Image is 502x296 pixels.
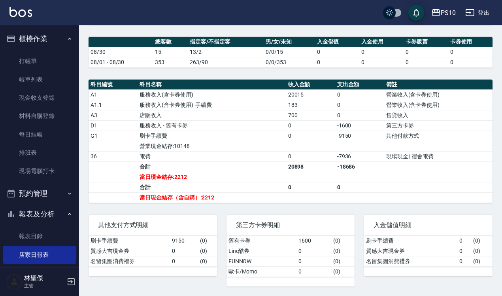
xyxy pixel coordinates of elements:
div: PS10 [441,8,456,18]
td: 0 [359,57,404,67]
td: 0 [457,236,471,246]
button: 登出 [462,6,493,20]
td: 13/2 [188,47,264,57]
td: Line酷券 [226,246,296,256]
td: 353 [153,57,188,67]
td: 營業收入(含卡券使用) [384,100,493,110]
td: 08/30 [89,47,153,57]
td: 當日現金結存:2212 [138,172,286,182]
td: 0 [296,256,332,266]
td: 08/01 - 08/30 [89,57,153,67]
td: -1600 [335,120,384,131]
td: 0 [404,57,448,67]
h5: 林聖傑 [24,274,64,282]
td: 9150 [170,236,198,246]
td: 263/90 [188,57,264,67]
td: 店販收入 [138,110,286,120]
a: 店家日報表 [3,246,76,264]
td: 0 [335,182,384,192]
td: FUNNOW [226,256,296,266]
td: 服務收入 - 舊有卡券 [138,120,286,131]
td: 0 [335,100,384,110]
td: 合計 [138,161,286,172]
a: 帳單列表 [3,70,76,89]
td: -18686 [335,161,384,172]
td: 0 [404,47,448,57]
table: a dense table [89,236,217,267]
td: 0/0/15 [264,47,315,57]
td: ( 0 ) [471,256,493,266]
td: 0 [335,89,384,100]
td: 名留集團消費禮券 [89,256,170,266]
td: 刷卡手續費 [364,236,457,246]
td: 0 [170,246,198,256]
td: ( 0 ) [198,246,217,256]
td: 15 [153,47,188,57]
td: 0 [286,182,335,192]
th: 科目編號 [89,80,138,90]
td: G1 [89,131,138,141]
td: A3 [89,110,138,120]
a: 打帳單 [3,52,76,70]
td: 舊有卡券 [226,236,296,246]
td: 1600 [296,236,332,246]
td: 0 [286,120,335,131]
a: 現金收支登錄 [3,89,76,107]
td: 其他付款方式 [384,131,493,141]
th: 總客數 [153,37,188,47]
td: ( 0 ) [331,236,355,246]
td: 第三方卡券 [384,120,493,131]
button: 櫃檯作業 [3,28,76,49]
button: save [408,5,424,21]
button: 預約管理 [3,183,76,204]
td: ( 0 ) [331,266,355,277]
td: D1 [89,120,138,131]
td: 183 [286,100,335,110]
a: 材料自購登錄 [3,107,76,125]
td: 當日現金結存（含自購）:2212 [138,192,286,203]
th: 科目名稱 [138,80,286,90]
td: 20015 [286,89,335,100]
td: 20898 [286,161,335,172]
table: a dense table [226,236,355,277]
a: 每日結帳 [3,125,76,144]
td: 質感大吉現金券 [89,246,170,256]
td: 服務收入(含卡券使用) [138,89,286,100]
td: 0 [457,246,471,256]
td: 電費 [138,151,286,161]
td: 0 [296,266,332,277]
td: 名留集團消費禮券 [364,256,457,266]
table: a dense table [89,80,493,203]
td: -9150 [335,131,384,141]
span: 第三方卡券明細 [236,221,345,229]
td: ( 0 ) [471,246,493,256]
td: A1.1 [89,100,138,110]
td: 0 [448,57,493,67]
td: 刷卡手續費 [89,236,170,246]
span: 入金儲值明細 [374,221,483,229]
table: a dense table [364,236,493,267]
th: 收入金額 [286,80,335,90]
td: -7936 [335,151,384,161]
th: 卡券使用 [448,37,493,47]
td: 36 [89,151,138,161]
th: 入金使用 [359,37,404,47]
a: 互助日報表 [3,264,76,282]
table: a dense table [89,37,493,68]
td: ( 0 ) [471,236,493,246]
th: 指定客/不指定客 [188,37,264,47]
td: 刷卡手續費 [138,131,286,141]
td: A1 [89,89,138,100]
td: 0 [448,47,493,57]
td: ( 0 ) [198,236,217,246]
span: 其他支付方式明細 [98,221,208,229]
th: 男/女/未知 [264,37,315,47]
td: 營業現金結存:10148 [138,141,286,151]
td: 0 [457,256,471,266]
td: 0 [286,131,335,141]
p: 主管 [24,282,64,289]
td: ( 0 ) [198,256,217,266]
td: 0 [359,47,404,57]
td: 服務收入(含卡券使用)_手續費 [138,100,286,110]
td: 歐卡/Momo [226,266,296,277]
